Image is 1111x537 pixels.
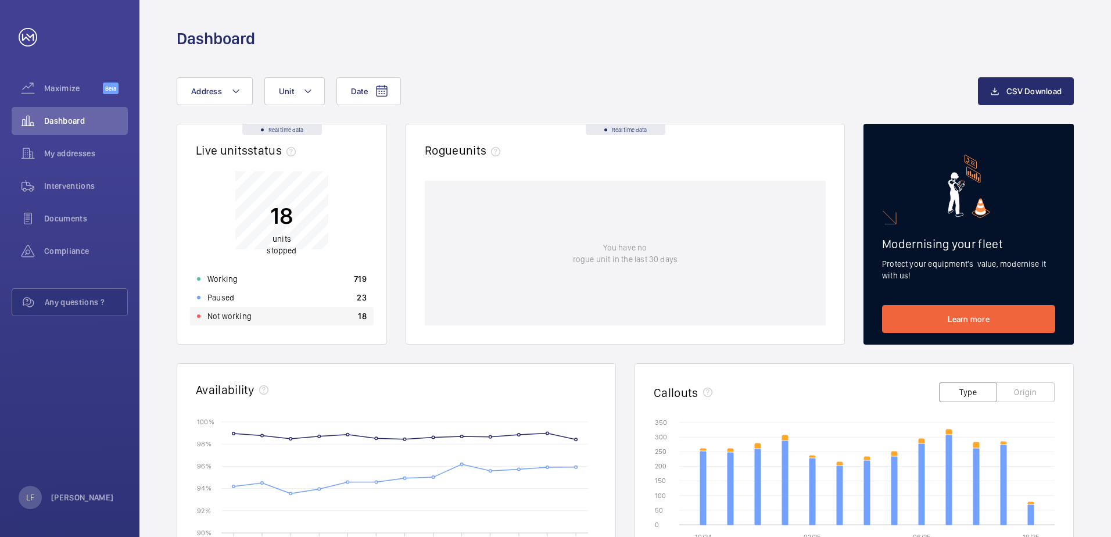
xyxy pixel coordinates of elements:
span: CSV Download [1006,87,1062,96]
text: 50 [655,506,663,514]
text: 90 % [197,528,212,536]
button: CSV Download [978,77,1074,105]
h1: Dashboard [177,28,255,49]
button: Address [177,77,253,105]
span: Date [351,87,368,96]
text: 150 [655,477,666,485]
text: 96 % [197,462,212,470]
button: Type [939,382,997,402]
p: LF [26,492,34,503]
span: Dashboard [44,115,128,127]
span: Documents [44,213,128,224]
span: Address [191,87,222,96]
p: 719 [354,273,367,285]
img: marketing-card.svg [948,155,990,218]
p: You have no rogue unit in the last 30 days [573,242,678,265]
p: Paused [207,292,234,303]
span: Beta [103,83,119,94]
span: stopped [267,246,296,255]
span: Any questions ? [45,296,127,308]
span: Unit [279,87,294,96]
button: Date [336,77,401,105]
text: 300 [655,433,667,441]
text: 200 [655,462,666,470]
p: units [267,233,296,256]
span: Maximize [44,83,103,94]
a: Learn more [882,305,1055,333]
p: 18 [267,201,296,230]
button: Unit [264,77,325,105]
p: Not working [207,310,252,322]
text: 94 % [197,484,212,492]
text: 100 % [197,417,214,425]
text: 100 [655,492,666,500]
text: 92 % [197,506,211,514]
span: Compliance [44,245,128,257]
span: status [248,143,300,157]
button: Origin [997,382,1055,402]
span: My addresses [44,148,128,159]
span: Interventions [44,180,128,192]
h2: Modernising your fleet [882,237,1055,251]
div: Real time data [242,124,322,135]
p: 18 [358,310,367,322]
p: [PERSON_NAME] [51,492,114,503]
text: 350 [655,418,667,427]
span: units [459,143,506,157]
h2: Live units [196,143,300,157]
p: Working [207,273,238,285]
p: Protect your equipment's value, modernise it with us! [882,258,1055,281]
h2: Callouts [654,385,698,400]
h2: Rogue [425,143,505,157]
div: Real time data [586,124,665,135]
text: 250 [655,448,666,456]
h2: Availability [196,382,255,397]
text: 0 [655,521,659,529]
p: 23 [357,292,367,303]
text: 98 % [197,440,212,448]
